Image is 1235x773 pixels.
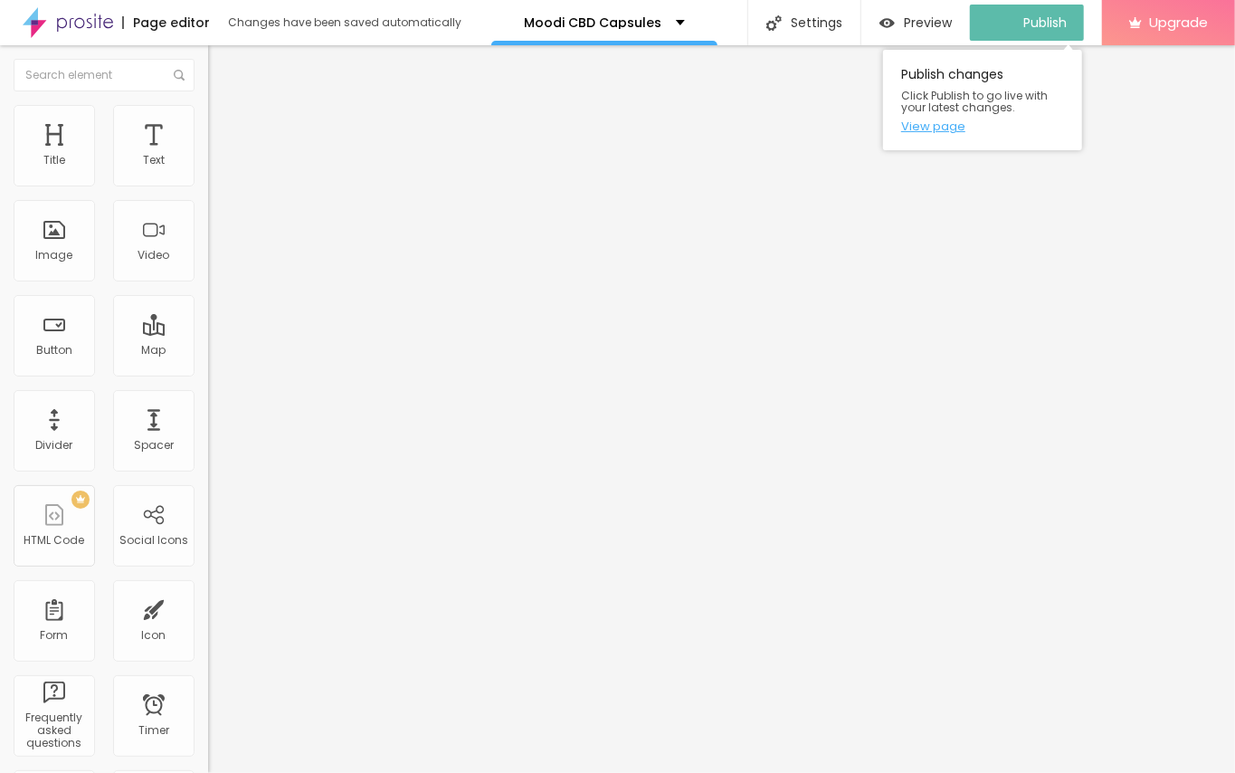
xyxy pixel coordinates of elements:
[901,90,1064,113] span: Click Publish to go live with your latest changes.
[1023,15,1067,30] span: Publish
[18,711,90,750] div: Frequently asked questions
[119,534,188,547] div: Social Icons
[883,50,1082,150] div: Publish changes
[879,15,895,31] img: view-1.svg
[970,5,1084,41] button: Publish
[904,15,952,30] span: Preview
[41,629,69,642] div: Form
[901,120,1064,132] a: View page
[766,15,782,31] img: Icone
[14,59,195,91] input: Search element
[1149,14,1208,30] span: Upgrade
[43,154,65,167] div: Title
[36,439,73,452] div: Divider
[143,154,165,167] div: Text
[142,629,166,642] div: Icon
[174,70,185,81] img: Icone
[24,534,85,547] div: HTML Code
[36,249,73,262] div: Image
[138,724,169,737] div: Timer
[525,16,662,29] p: Moodi CBD Capsules
[228,17,461,28] div: Changes have been saved automatically
[134,439,174,452] div: Spacer
[138,249,170,262] div: Video
[142,344,166,357] div: Map
[122,16,210,29] div: Page editor
[36,344,72,357] div: Button
[861,5,970,41] button: Preview
[208,45,1235,773] iframe: Editor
